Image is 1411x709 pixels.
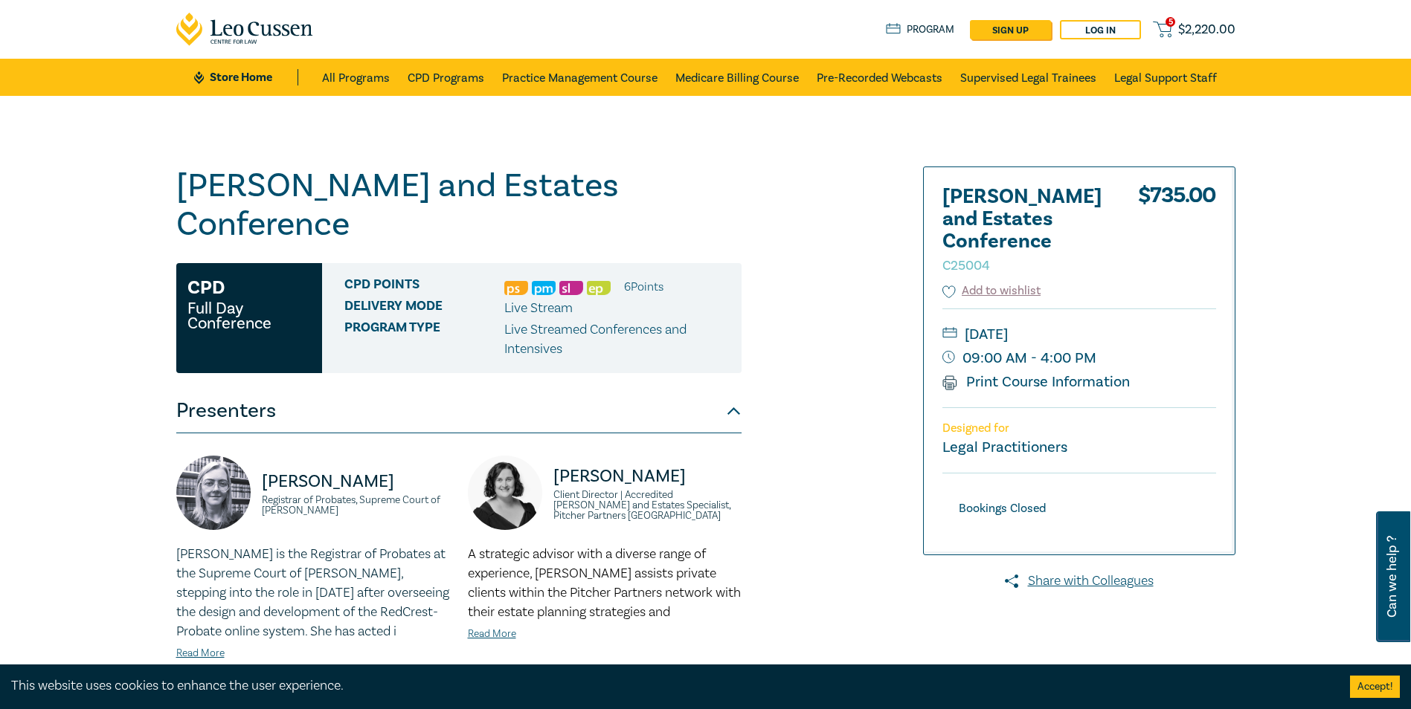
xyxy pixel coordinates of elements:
[587,281,611,295] img: Ethics & Professional Responsibility
[942,346,1216,370] small: 09:00 AM - 4:00 PM
[1138,186,1216,282] div: $ 735.00
[344,277,504,297] span: CPD Points
[960,59,1096,96] a: Supervised Legal Trainees
[1114,59,1217,96] a: Legal Support Staff
[176,456,251,530] img: https://s3.ap-southeast-2.amazonaws.com/leo-cussen-store-production-content/Contacts/Kate%20Price...
[532,281,556,295] img: Practice Management & Business Skills
[262,495,450,516] small: Registrar of Probates, Supreme Court of [PERSON_NAME]
[176,389,742,433] button: Presenters
[675,59,799,96] a: Medicare Billing Course
[942,323,1216,346] small: [DATE]
[624,277,663,297] li: 6 Point s
[11,676,1328,696] div: This website uses cookies to enhance the user experience.
[176,166,742,244] h1: [PERSON_NAME] and Estates Conference
[194,69,298,85] a: Store Home
[923,572,1235,591] a: Share with Colleagues
[886,22,955,38] a: Program
[344,299,504,318] span: Delivery Mode
[970,20,1051,39] a: sign up
[1166,17,1175,27] span: 5
[1060,20,1141,39] a: Log in
[1178,22,1235,38] span: $ 2,220.00
[1385,520,1399,633] span: Can we help ?
[1350,676,1400,698] button: Accept cookies
[942,421,1216,436] p: Designed for
[504,281,528,295] img: Professional Skills
[504,300,573,317] span: Live Stream
[262,470,450,493] p: [PERSON_NAME]
[942,372,1131,392] a: Print Course Information
[187,274,225,301] h3: CPD
[942,257,990,274] small: C25004
[817,59,942,96] a: Pre-Recorded Webcasts
[942,282,1041,300] button: Add to wishlist
[942,499,1062,519] div: Bookings Closed
[942,438,1067,457] small: Legal Practitioners
[942,186,1106,275] h2: [PERSON_NAME] and Estates Conference
[468,545,741,621] span: A strategic advisor with a diverse range of experience, [PERSON_NAME] assists private clients wit...
[322,59,390,96] a: All Programs
[344,320,504,359] span: Program type
[553,464,742,488] p: [PERSON_NAME]
[553,490,742,521] small: Client Director | Accredited [PERSON_NAME] and Estates Specialist, Pitcher Partners [GEOGRAPHIC_D...
[187,301,311,331] small: Full Day Conference
[502,59,658,96] a: Practice Management Course
[176,647,225,660] a: Read More
[176,545,450,641] p: [PERSON_NAME] is the Registrar of Probates at the Supreme Court of [PERSON_NAME], stepping into t...
[559,281,583,295] img: Substantive Law
[408,59,484,96] a: CPD Programs
[468,456,542,530] img: https://s3.ap-southeast-2.amazonaws.com/leo-cussen-store-production-content/Contacts/Anna%20Hacke...
[468,627,516,641] a: Read More
[504,320,730,359] p: Live Streamed Conferences and Intensives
